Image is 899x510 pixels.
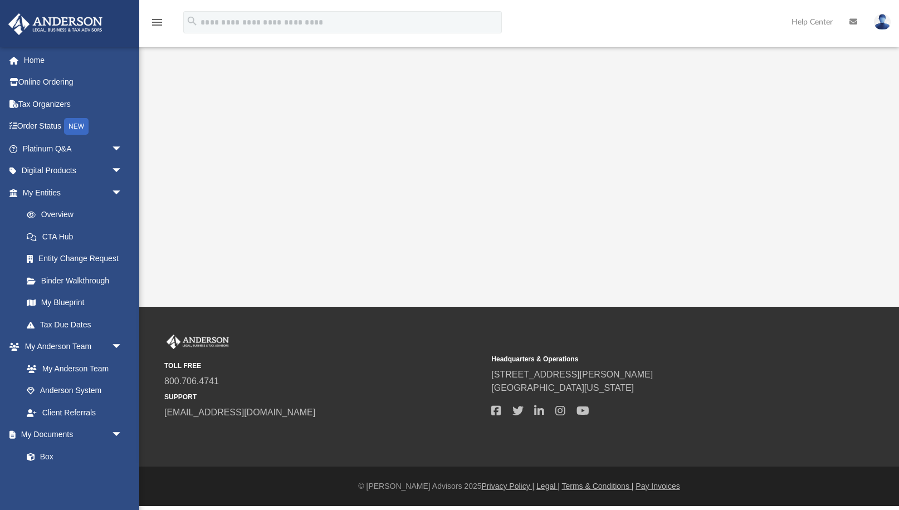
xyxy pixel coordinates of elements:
[164,335,231,349] img: Anderson Advisors Platinum Portal
[64,118,89,135] div: NEW
[536,482,560,491] a: Legal |
[111,424,134,447] span: arrow_drop_down
[562,482,634,491] a: Terms & Conditions |
[8,115,139,138] a: Order StatusNEW
[164,408,315,417] a: [EMAIL_ADDRESS][DOMAIN_NAME]
[491,370,653,379] a: [STREET_ADDRESS][PERSON_NAME]
[8,49,139,71] a: Home
[16,445,128,468] a: Box
[8,336,134,358] a: My Anderson Teamarrow_drop_down
[8,160,139,182] a: Digital Productsarrow_drop_down
[164,392,483,402] small: SUPPORT
[8,138,139,160] a: Platinum Q&Aarrow_drop_down
[491,383,634,393] a: [GEOGRAPHIC_DATA][US_STATE]
[482,482,535,491] a: Privacy Policy |
[8,71,139,94] a: Online Ordering
[164,376,219,386] a: 800.706.4741
[150,21,164,29] a: menu
[150,16,164,29] i: menu
[8,424,134,446] a: My Documentsarrow_drop_down
[111,138,134,160] span: arrow_drop_down
[16,292,134,314] a: My Blueprint
[139,480,899,492] div: © [PERSON_NAME] Advisors 2025
[16,313,139,336] a: Tax Due Dates
[186,15,198,27] i: search
[5,13,106,35] img: Anderson Advisors Platinum Portal
[636,482,680,491] a: Pay Invoices
[8,182,139,204] a: My Entitiesarrow_drop_down
[16,248,139,270] a: Entity Change Request
[16,380,134,402] a: Anderson System
[8,93,139,115] a: Tax Organizers
[16,357,128,380] a: My Anderson Team
[111,336,134,359] span: arrow_drop_down
[16,269,139,292] a: Binder Walkthrough
[874,14,891,30] img: User Pic
[164,361,483,371] small: TOLL FREE
[491,354,810,364] small: Headquarters & Operations
[111,160,134,183] span: arrow_drop_down
[16,204,139,226] a: Overview
[16,225,139,248] a: CTA Hub
[16,401,134,424] a: Client Referrals
[111,182,134,204] span: arrow_drop_down
[16,468,134,490] a: Meeting Minutes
